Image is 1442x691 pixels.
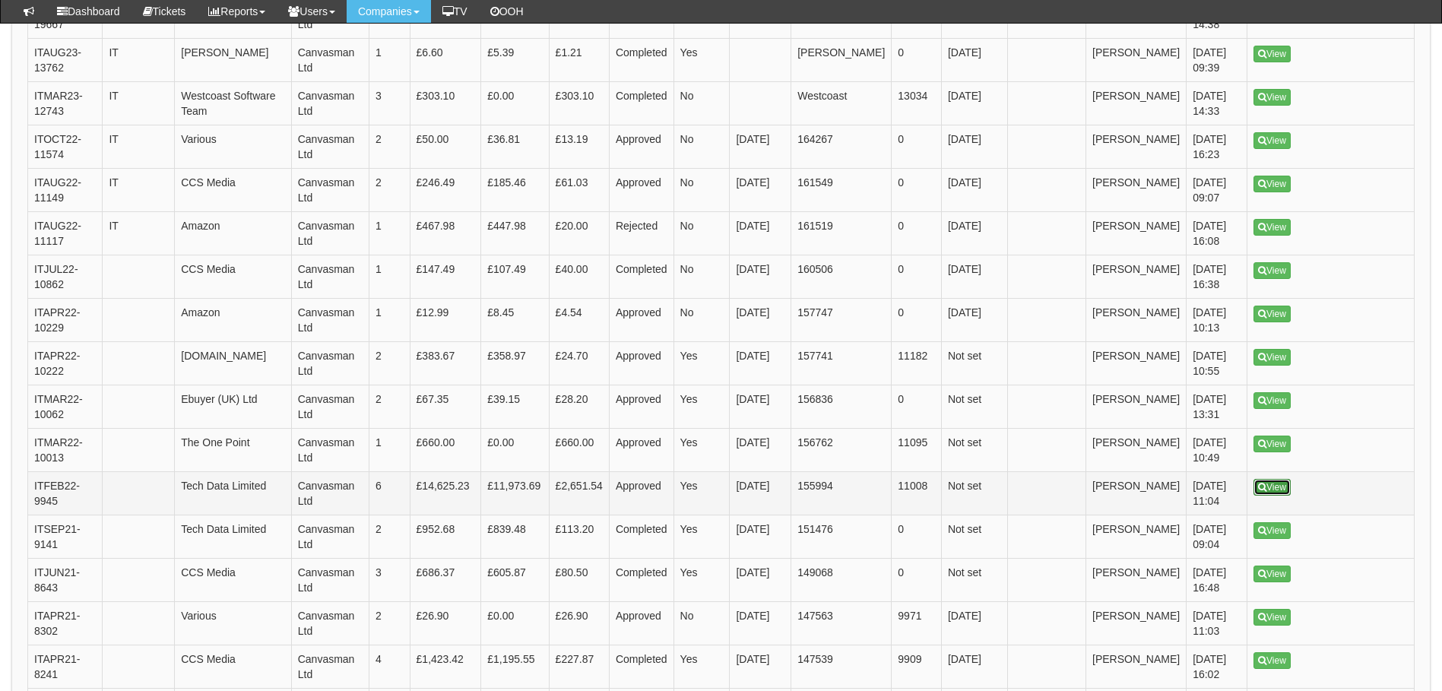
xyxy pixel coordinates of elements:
td: 1 [369,429,410,472]
td: £303.10 [410,82,481,125]
td: 0 [892,39,942,82]
td: 0 [892,299,942,342]
td: Completed [609,645,673,689]
td: CCS Media [175,169,291,212]
td: 0 [892,559,942,602]
td: 1 [369,212,410,255]
a: View [1253,219,1291,236]
td: ITAUG22-11117 [28,212,103,255]
td: 3 [369,82,410,125]
td: 0 [892,169,942,212]
td: Not set [941,385,1007,429]
td: Various [175,125,291,169]
td: [DATE] 16:23 [1187,125,1247,169]
td: [DATE] [730,515,791,559]
td: [DATE] 09:04 [1187,515,1247,559]
td: 0 [892,255,942,299]
td: £660.00 [549,429,609,472]
td: [DATE] [941,645,1007,689]
td: [PERSON_NAME] [1086,169,1187,212]
td: No [673,82,730,125]
td: £227.87 [549,645,609,689]
td: No [673,602,730,645]
td: £107.49 [481,255,549,299]
td: £605.87 [481,559,549,602]
td: 2 [369,169,410,212]
td: Canvasman Ltd [291,559,369,602]
td: Canvasman Ltd [291,39,369,82]
td: ITAPR22-10222 [28,342,103,385]
td: No [673,125,730,169]
td: No [673,169,730,212]
td: [DATE] [730,125,791,169]
td: IT [103,125,175,169]
td: 9909 [892,645,942,689]
td: [PERSON_NAME] [1086,645,1187,689]
td: Canvasman Ltd [291,342,369,385]
td: 157747 [791,299,892,342]
td: Canvasman Ltd [291,429,369,472]
td: 9971 [892,602,942,645]
td: 0 [892,385,942,429]
td: Canvasman Ltd [291,645,369,689]
td: [PERSON_NAME] [1086,385,1187,429]
td: [DATE] 10:55 [1187,342,1247,385]
td: 160506 [791,255,892,299]
td: 161519 [791,212,892,255]
td: Yes [673,429,730,472]
td: 157741 [791,342,892,385]
a: View [1253,652,1291,669]
td: Amazon [175,212,291,255]
td: [DATE] [730,299,791,342]
td: £0.00 [481,429,549,472]
td: Canvasman Ltd [291,602,369,645]
td: [DATE] [730,169,791,212]
a: View [1253,46,1291,62]
td: £24.70 [549,342,609,385]
td: [DATE] [941,82,1007,125]
td: 147539 [791,645,892,689]
td: £26.90 [549,602,609,645]
td: £246.49 [410,169,481,212]
td: IT [103,169,175,212]
td: 151476 [791,515,892,559]
td: Canvasman Ltd [291,255,369,299]
td: Canvasman Ltd [291,515,369,559]
td: 161549 [791,169,892,212]
td: [PERSON_NAME] [1086,472,1187,515]
td: Not set [941,472,1007,515]
td: Completed [609,39,673,82]
td: £14,625.23 [410,472,481,515]
td: ITJUL22-10862 [28,255,103,299]
td: [DATE] [730,255,791,299]
td: Completed [609,255,673,299]
td: [DATE] [730,602,791,645]
td: ITAPR21-8302 [28,602,103,645]
a: View [1253,89,1291,106]
td: £26.90 [410,602,481,645]
td: Completed [609,82,673,125]
td: [PERSON_NAME] [1086,255,1187,299]
td: £50.00 [410,125,481,169]
td: Not set [941,342,1007,385]
td: £0.00 [481,602,549,645]
td: IT [103,212,175,255]
td: [DATE] 16:08 [1187,212,1247,255]
td: 1 [369,39,410,82]
a: View [1253,349,1291,366]
td: Rejected [609,212,673,255]
td: Amazon [175,299,291,342]
td: ITMAR22-10062 [28,385,103,429]
td: Ebuyer (UK) Ltd [175,385,291,429]
td: Approved [609,472,673,515]
td: Canvasman Ltd [291,82,369,125]
td: ITFEB22-9945 [28,472,103,515]
td: [DATE] [941,169,1007,212]
td: [DATE] 16:02 [1187,645,1247,689]
td: 2 [369,125,410,169]
td: [PERSON_NAME] [1086,299,1187,342]
td: 0 [892,515,942,559]
td: [DATE] 09:07 [1187,169,1247,212]
td: ITAUG22-11149 [28,169,103,212]
td: [DOMAIN_NAME] [175,342,291,385]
